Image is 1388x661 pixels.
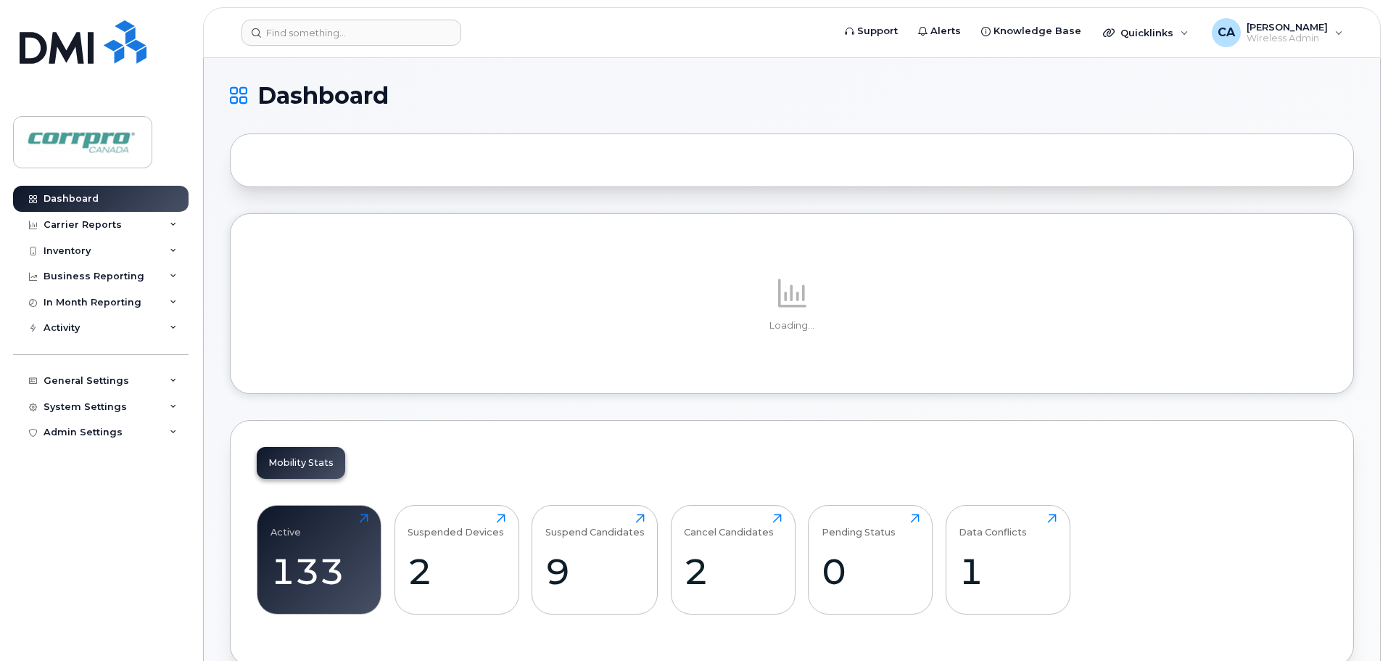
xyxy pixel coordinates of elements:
div: 9 [545,550,645,593]
div: Cancel Candidates [684,514,774,538]
div: 1 [959,550,1057,593]
a: Active133 [270,514,368,607]
div: 2 [684,550,782,593]
div: 133 [270,550,368,593]
div: Suspended Devices [408,514,504,538]
div: Data Conflicts [959,514,1027,538]
a: Suspended Devices2 [408,514,505,607]
div: Active [270,514,301,538]
a: Pending Status0 [822,514,920,607]
div: 0 [822,550,920,593]
a: Data Conflicts1 [959,514,1057,607]
div: Pending Status [822,514,896,538]
a: Suspend Candidates9 [545,514,645,607]
a: Cancel Candidates2 [684,514,782,607]
p: Loading... [257,319,1327,332]
div: 2 [408,550,505,593]
span: Dashboard [257,85,389,107]
div: Suspend Candidates [545,514,645,538]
